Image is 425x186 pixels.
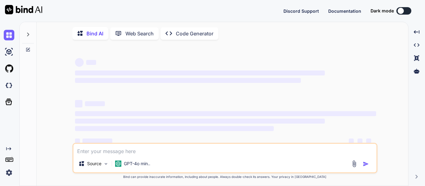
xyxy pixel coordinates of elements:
img: Pick Models [103,161,109,166]
span: ‌ [86,60,96,65]
img: icon [363,161,369,167]
p: Source [87,161,101,167]
span: ‌ [75,126,274,131]
span: ‌ [75,100,82,107]
span: ‌ [75,58,84,67]
span: ‌ [75,138,80,143]
p: Bind can provide inaccurate information, including about people. Always double-check its answers.... [72,175,377,179]
img: settings [4,167,14,178]
button: Discord Support [283,8,319,14]
img: attachment [351,160,358,167]
span: ‌ [357,138,362,143]
p: Code Generator [176,30,213,37]
span: ‌ [349,138,354,143]
img: ai-studio [4,47,14,57]
span: ‌ [75,119,325,124]
img: Bind AI [5,5,42,14]
img: chat [4,30,14,40]
p: Bind AI [86,30,103,37]
span: ‌ [75,111,376,116]
span: ‌ [75,78,301,83]
span: ‌ [75,70,325,75]
p: GPT-4o min.. [124,161,150,167]
img: githubLight [4,63,14,74]
button: Documentation [328,8,361,14]
img: darkCloudIdeIcon [4,80,14,91]
span: ‌ [85,101,105,106]
span: Dark mode [371,8,394,14]
span: ‌ [82,138,112,143]
img: GPT-4o mini [115,161,121,167]
span: ‌ [366,138,371,143]
p: Web Search [125,30,154,37]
